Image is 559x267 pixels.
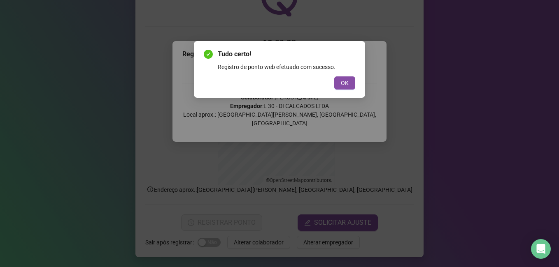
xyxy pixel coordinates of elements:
[218,62,355,71] div: Registro de ponto web efetuado com sucesso.
[204,50,213,59] span: check-circle
[218,49,355,59] span: Tudo certo!
[341,78,349,87] span: OK
[334,76,355,90] button: OK
[531,239,551,259] div: Open Intercom Messenger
